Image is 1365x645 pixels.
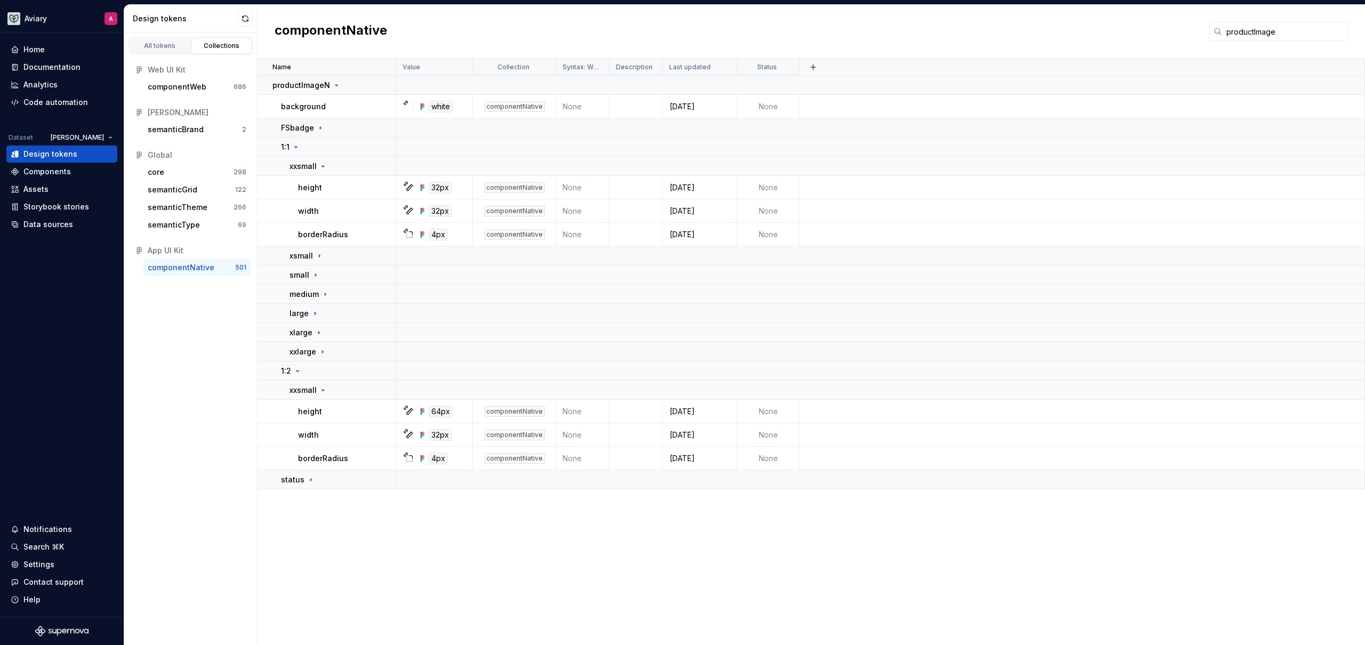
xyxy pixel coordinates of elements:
[242,125,246,134] div: 2
[143,216,251,233] button: semanticType69
[298,406,322,417] p: height
[234,168,246,176] div: 298
[148,107,246,118] div: [PERSON_NAME]
[484,101,545,112] div: componentNative
[298,182,322,193] p: height
[403,63,420,71] p: Value
[556,447,609,470] td: None
[429,205,452,217] div: 32px
[2,7,122,30] button: AviaryA
[9,133,33,142] div: Dataset
[148,124,204,135] div: semanticBrand
[281,123,314,133] p: FSbadge
[238,221,246,229] div: 69
[23,44,45,55] div: Home
[6,538,117,555] button: Search ⌘K
[23,524,72,535] div: Notifications
[148,220,200,230] div: semanticType
[484,229,545,240] div: componentNative
[148,150,246,160] div: Global
[148,184,197,195] div: semanticGrid
[281,142,290,152] p: 1:1
[484,182,545,193] div: componentNative
[737,447,799,470] td: None
[429,453,448,464] div: 4px
[6,59,117,76] a: Documentation
[148,262,214,273] div: componentNative
[663,182,736,193] div: [DATE]
[737,223,799,246] td: None
[272,80,330,91] p: productImageN
[23,62,81,72] div: Documentation
[663,430,736,440] div: [DATE]
[484,206,545,216] div: componentNative
[6,163,117,180] a: Components
[556,400,609,423] td: None
[234,83,246,91] div: 686
[35,626,89,636] svg: Supernova Logo
[6,76,117,93] a: Analytics
[737,95,799,118] td: None
[298,430,319,440] p: width
[6,181,117,198] a: Assets
[298,453,348,464] p: borderRadius
[290,308,309,319] p: large
[234,203,246,212] div: 266
[616,63,653,71] p: Description
[25,13,47,24] div: Aviary
[556,199,609,223] td: None
[109,14,113,23] div: A
[556,423,609,447] td: None
[235,186,246,194] div: 122
[6,94,117,111] a: Code automation
[281,101,326,112] p: background
[143,199,251,216] button: semanticTheme266
[46,130,117,145] button: [PERSON_NAME]
[6,556,117,573] a: Settings
[275,22,387,41] h2: componentNative
[563,63,600,71] p: Syntax: Web
[23,149,77,159] div: Design tokens
[6,521,117,538] button: Notifications
[51,133,104,142] span: [PERSON_NAME]
[1222,22,1348,41] input: Search in tokens...
[298,206,319,216] p: width
[290,251,313,261] p: xsmall
[737,176,799,199] td: None
[195,42,248,50] div: Collections
[663,229,736,240] div: [DATE]
[669,63,711,71] p: Last updated
[429,429,452,441] div: 32px
[429,406,453,417] div: 64px
[290,385,317,396] p: xxsmall
[484,430,545,440] div: componentNative
[143,121,251,138] a: semanticBrand2
[484,453,545,464] div: componentNative
[663,406,736,417] div: [DATE]
[429,229,448,240] div: 4px
[23,201,89,212] div: Storybook stories
[737,400,799,423] td: None
[23,219,73,230] div: Data sources
[133,42,187,50] div: All tokens
[556,176,609,199] td: None
[484,406,545,417] div: componentNative
[143,78,251,95] button: componentWeb686
[23,166,71,177] div: Components
[497,63,529,71] p: Collection
[143,164,251,181] button: core298
[148,82,206,92] div: componentWeb
[290,270,309,280] p: small
[148,202,207,213] div: semanticTheme
[6,216,117,233] a: Data sources
[281,366,291,376] p: 1:2
[23,594,41,605] div: Help
[663,206,736,216] div: [DATE]
[143,181,251,198] a: semanticGrid122
[6,591,117,608] button: Help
